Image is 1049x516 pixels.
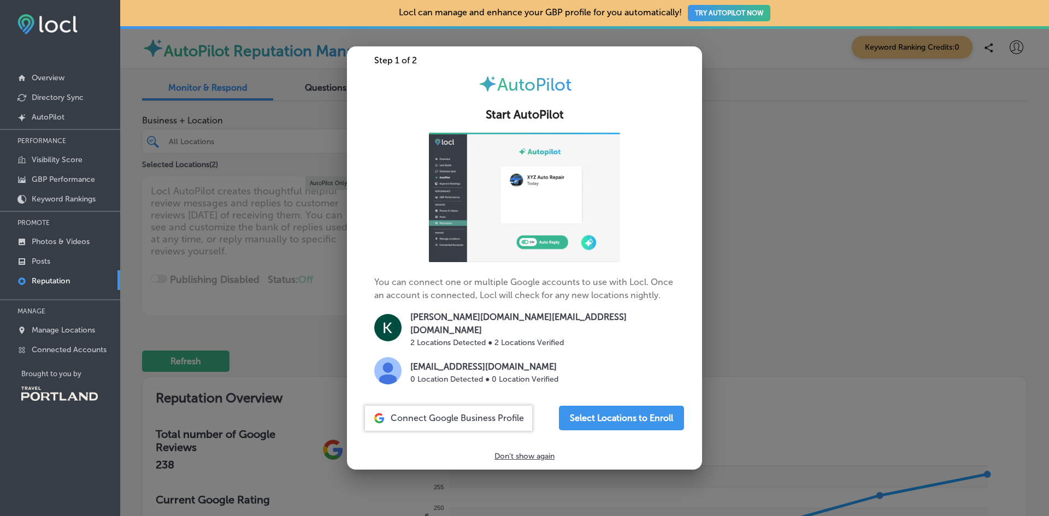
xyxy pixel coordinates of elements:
button: Select Locations to Enroll [559,406,684,430]
img: Travel Portland [21,387,98,401]
p: GBP Performance [32,175,95,184]
p: Connected Accounts [32,345,107,354]
p: [PERSON_NAME][DOMAIN_NAME][EMAIL_ADDRESS][DOMAIN_NAME] [410,311,675,337]
p: Posts [32,257,50,266]
p: Visibility Score [32,155,82,164]
p: Keyword Rankings [32,194,96,204]
p: Photos & Videos [32,237,90,246]
div: Step 1 of 2 [347,55,702,66]
img: autopilot-icon [478,74,497,93]
span: AutoPilot [497,74,571,95]
p: You can connect one or multiple Google accounts to use with Locl. Once an account is connected, L... [374,133,675,388]
p: Overview [32,73,64,82]
p: 0 Location Detected ● 0 Location Verified [410,373,558,385]
p: AutoPilot [32,112,64,122]
p: Manage Locations [32,325,95,335]
img: ap-gif [429,133,620,262]
p: 2 Locations Detected ● 2 Locations Verified [410,337,675,348]
p: Brought to you by [21,370,120,378]
p: Reputation [32,276,70,286]
p: Don't show again [494,452,555,461]
img: fda3e92497d09a02dc62c9cd864e3231.png [17,14,78,34]
button: TRY AUTOPILOT NOW [688,5,770,21]
h2: Start AutoPilot [360,108,689,122]
p: [EMAIL_ADDRESS][DOMAIN_NAME] [410,360,558,373]
p: Directory Sync [32,93,84,102]
span: Connect Google Business Profile [391,413,524,423]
